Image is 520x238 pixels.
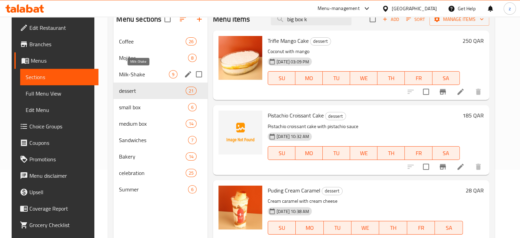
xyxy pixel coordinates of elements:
a: Sections [20,69,98,85]
button: SU [268,71,295,85]
div: dessert [322,187,343,195]
span: FR [408,148,429,158]
span: Sandwiches [119,136,188,144]
a: Choice Groups [14,118,98,135]
button: Add [380,14,402,25]
div: Bakery14 [114,148,208,165]
a: Edit menu item [456,163,465,171]
div: items [186,169,197,177]
button: TU [323,71,350,85]
span: 25 [186,170,196,176]
span: 6 [188,104,196,111]
button: delete [470,159,486,175]
span: 14 [186,121,196,127]
button: TH [379,221,407,235]
span: Coffee [119,37,185,46]
span: Coupons [29,139,93,147]
span: Grocery Checklist [29,221,93,229]
div: items [186,37,197,46]
a: Menus [14,52,98,69]
a: Branches [14,36,98,52]
button: WE [350,146,377,160]
span: small box [119,103,188,111]
input: search [271,13,351,25]
button: SA [432,71,460,85]
span: 6 [188,186,196,193]
span: Select section [365,12,380,26]
a: Edit Restaurant [14,20,98,36]
a: Edit menu item [456,88,465,96]
span: TU [325,148,347,158]
button: FR [407,221,435,235]
span: SA [435,148,457,158]
span: TH [380,73,402,83]
button: TU [324,221,351,235]
div: Coffee26 [114,33,208,50]
span: Sort [406,15,425,23]
span: WE [353,148,375,158]
div: Milk-Shake9edit [114,66,208,83]
span: celebration [119,169,185,177]
div: small box6 [114,99,208,115]
span: 8 [188,55,196,61]
span: FR [410,223,432,233]
span: MO [298,223,321,233]
nav: Menu sections [114,30,208,200]
button: WE [350,71,377,85]
h6: 28 QAR [466,186,484,195]
span: Add [382,15,400,23]
button: MO [296,221,323,235]
span: Select to update [419,85,433,99]
a: Menu disclaimer [14,167,98,184]
span: Choice Groups [29,122,93,130]
p: Coconut with mango [268,47,460,56]
span: Upsell [29,188,93,196]
span: medium box [119,120,185,128]
a: Upsell [14,184,98,200]
div: Summer6 [114,181,208,198]
span: 21 [186,88,196,94]
span: Puding Cream Caramel [268,185,320,196]
a: Full Menu View [20,85,98,102]
span: Sort sections [175,11,191,27]
button: MO [295,146,323,160]
span: Edit Restaurant [29,24,93,32]
span: WE [353,73,375,83]
button: delete [470,84,486,100]
span: SU [271,148,293,158]
span: Menus [31,57,93,65]
span: Milk-Shake [119,70,169,78]
button: TU [323,146,350,160]
span: TH [382,223,404,233]
span: Trifle Mango Cake [268,36,309,46]
div: items [188,54,197,62]
div: items [186,152,197,161]
div: items [188,185,197,193]
button: Add section [191,11,208,27]
span: MO [298,148,320,158]
div: [GEOGRAPHIC_DATA] [392,5,437,12]
a: Coupons [14,135,98,151]
span: Pistachio Croissant Cake [268,110,324,121]
button: MO [295,71,323,85]
span: SA [435,73,457,83]
a: Coverage Report [14,200,98,217]
span: Promotions [29,155,93,163]
p: Cream caramel with cream cheese [268,197,463,205]
span: Manage items [435,15,484,24]
span: WE [354,223,376,233]
h6: 250 QAR [463,36,484,46]
div: medium box14 [114,115,208,132]
div: Menu-management [318,4,360,13]
img: Trifle Mango Cake [218,36,262,80]
span: Summer [119,185,188,193]
div: Sandwiches7 [114,132,208,148]
div: items [188,103,197,111]
span: Edit Menu [26,106,93,114]
span: SU [271,73,293,83]
span: MO [298,73,320,83]
button: SU [268,221,296,235]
